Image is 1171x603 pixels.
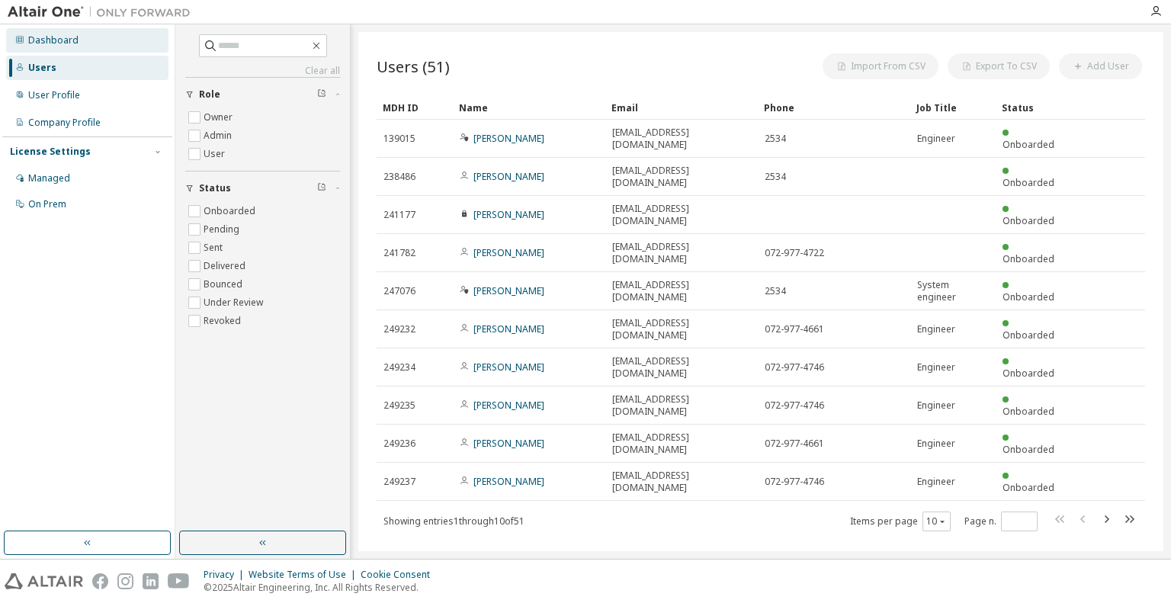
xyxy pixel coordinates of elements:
span: 249232 [383,323,415,335]
a: [PERSON_NAME] [473,246,544,259]
span: 072-977-4746 [765,476,824,488]
span: Engineer [917,323,955,335]
span: Onboarded [1003,405,1054,418]
a: [PERSON_NAME] [473,170,544,183]
span: 2534 [765,171,786,183]
div: Email [611,95,752,120]
img: linkedin.svg [143,573,159,589]
a: [PERSON_NAME] [473,208,544,221]
span: Showing entries 1 through 10 of 51 [383,515,525,528]
span: 238486 [383,171,415,183]
span: [EMAIL_ADDRESS][DOMAIN_NAME] [612,127,751,151]
span: Page n. [964,512,1038,531]
a: [PERSON_NAME] [473,361,544,374]
span: 249237 [383,476,415,488]
div: On Prem [28,198,66,210]
div: Phone [764,95,904,120]
span: Engineer [917,361,955,374]
label: Pending [204,220,242,239]
span: Users (51) [377,56,450,77]
label: Onboarded [204,202,258,220]
span: 072-977-4661 [765,323,824,335]
div: Managed [28,172,70,184]
span: 072-977-4661 [765,438,824,450]
button: Add User [1059,53,1142,79]
div: Status [1002,95,1066,120]
div: Cookie Consent [361,569,439,581]
div: User Profile [28,89,80,101]
label: Revoked [204,312,244,330]
span: [EMAIL_ADDRESS][DOMAIN_NAME] [612,317,751,342]
span: 249235 [383,399,415,412]
div: Job Title [916,95,990,120]
img: altair_logo.svg [5,573,83,589]
span: [EMAIL_ADDRESS][DOMAIN_NAME] [612,279,751,303]
span: Onboarded [1003,252,1054,265]
a: [PERSON_NAME] [473,132,544,145]
span: Onboarded [1003,329,1054,342]
div: Website Terms of Use [249,569,361,581]
span: 2534 [765,285,786,297]
button: 10 [926,515,947,528]
img: youtube.svg [168,573,190,589]
span: 241782 [383,247,415,259]
p: © 2025 Altair Engineering, Inc. All Rights Reserved. [204,581,439,594]
label: Sent [204,239,226,257]
button: Import From CSV [823,53,938,79]
label: User [204,145,228,163]
span: [EMAIL_ADDRESS][DOMAIN_NAME] [612,203,751,227]
span: 247076 [383,285,415,297]
button: Export To CSV [948,53,1050,79]
img: Altair One [8,5,198,20]
span: Onboarded [1003,214,1054,227]
span: Onboarded [1003,290,1054,303]
span: 072-977-4746 [765,361,824,374]
label: Delivered [204,257,249,275]
span: Status [199,182,231,194]
div: Name [459,95,599,120]
div: Company Profile [28,117,101,129]
span: Engineer [917,476,955,488]
span: Onboarded [1003,481,1054,494]
label: Owner [204,108,236,127]
span: Engineer [917,399,955,412]
div: Users [28,62,56,74]
span: 072-977-4746 [765,399,824,412]
span: Onboarded [1003,367,1054,380]
span: 241177 [383,209,415,221]
span: Engineer [917,133,955,145]
span: 072-977-4722 [765,247,824,259]
span: [EMAIL_ADDRESS][DOMAIN_NAME] [612,431,751,456]
a: Clear all [185,65,340,77]
div: MDH ID [383,95,447,120]
span: [EMAIL_ADDRESS][DOMAIN_NAME] [612,165,751,189]
span: Clear filter [317,182,326,194]
div: Dashboard [28,34,79,47]
span: 249234 [383,361,415,374]
span: Engineer [917,438,955,450]
span: Onboarded [1003,443,1054,456]
a: [PERSON_NAME] [473,399,544,412]
span: Clear filter [317,88,326,101]
span: 249236 [383,438,415,450]
label: Bounced [204,275,245,293]
span: Onboarded [1003,138,1054,151]
div: Privacy [204,569,249,581]
a: [PERSON_NAME] [473,437,544,450]
span: [EMAIL_ADDRESS][DOMAIN_NAME] [612,393,751,418]
a: [PERSON_NAME] [473,284,544,297]
a: [PERSON_NAME] [473,475,544,488]
img: facebook.svg [92,573,108,589]
a: [PERSON_NAME] [473,322,544,335]
span: Items per page [850,512,951,531]
span: System engineer [917,279,989,303]
span: 2534 [765,133,786,145]
span: 139015 [383,133,415,145]
div: License Settings [10,146,91,158]
span: [EMAIL_ADDRESS][DOMAIN_NAME] [612,241,751,265]
button: Status [185,172,340,205]
label: Admin [204,127,235,145]
button: Role [185,78,340,111]
span: Onboarded [1003,176,1054,189]
span: [EMAIL_ADDRESS][DOMAIN_NAME] [612,470,751,494]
